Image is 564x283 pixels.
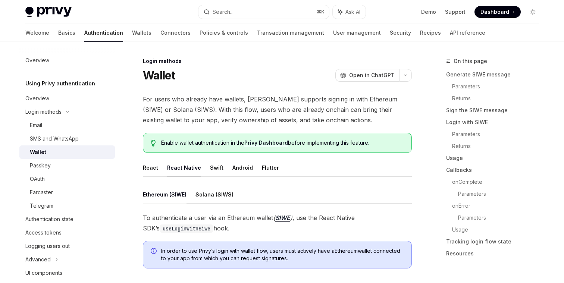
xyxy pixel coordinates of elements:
button: Search...⌘K [198,5,329,19]
a: SMS and WhatsApp [19,132,115,145]
a: Overview [19,54,115,67]
a: Overview [19,92,115,105]
div: Logging users out [25,242,70,251]
h5: Using Privy authentication [25,79,95,88]
a: Returns [452,92,545,104]
a: Parameters [452,128,545,140]
em: ( ) [273,214,292,222]
button: Ethereum (SIWE) [143,186,187,203]
a: Dashboard [474,6,521,18]
span: ⌘ K [317,9,325,15]
div: Search... [213,7,234,16]
a: Welcome [25,24,49,42]
a: Passkey [19,159,115,172]
a: Telegram [19,199,115,213]
div: OAuth [30,174,45,183]
div: UI components [25,268,62,277]
a: Farcaster [19,186,115,199]
a: onError [452,200,545,212]
a: SIWE [275,214,290,222]
a: Parameters [458,212,545,224]
a: Privy Dashboard [244,139,288,146]
a: Support [445,8,466,16]
div: Login methods [143,57,412,65]
a: Wallets [132,24,151,42]
svg: Info [151,248,158,255]
a: OAuth [19,172,115,186]
button: React [143,159,158,176]
div: Authentication state [25,215,73,224]
span: Open in ChatGPT [349,72,395,79]
a: Generate SIWE message [446,69,545,81]
img: light logo [25,7,72,17]
a: Returns [452,140,545,152]
div: Login methods [25,107,62,116]
a: Connectors [160,24,191,42]
a: Recipes [420,24,441,42]
div: Farcaster [30,188,53,197]
a: Parameters [458,188,545,200]
a: Authentication state [19,213,115,226]
a: Tracking login flow state [446,236,545,248]
span: For users who already have wallets, [PERSON_NAME] supports signing in with Ethereum (SIWE) or Sol... [143,94,412,125]
button: React Native [167,159,201,176]
a: Login with SIWE [446,116,545,128]
a: Wallet [19,145,115,159]
a: Parameters [452,81,545,92]
button: Toggle dark mode [527,6,539,18]
svg: Tip [151,140,156,147]
button: Solana (SIWS) [195,186,234,203]
span: Enable wallet authentication in the before implementing this feature. [161,139,404,147]
button: Android [232,159,253,176]
a: Authentication [84,24,123,42]
div: Email [30,121,42,130]
a: User management [333,24,381,42]
a: Resources [446,248,545,260]
span: Ask AI [345,8,360,16]
div: Overview [25,94,49,103]
h1: Wallet [143,69,175,82]
a: Access tokens [19,226,115,239]
div: Advanced [25,255,51,264]
div: Telegram [30,201,53,210]
a: Email [19,119,115,132]
span: In order to use Privy’s login with wallet flow, users must actively have a Ethereum wallet connec... [161,247,404,262]
div: Passkey [30,161,51,170]
code: useLoginWithSiwe [160,224,213,233]
a: Transaction management [257,24,324,42]
div: Wallet [30,148,46,157]
div: Overview [25,56,49,65]
span: To authenticate a user via an Ethereum wallet , use the React Native SDK’s hook. [143,213,412,233]
span: Dashboard [480,8,509,16]
div: Access tokens [25,228,62,237]
a: onComplete [452,176,545,188]
a: API reference [450,24,485,42]
a: Callbacks [446,164,545,176]
a: Basics [58,24,75,42]
div: SMS and WhatsApp [30,134,79,143]
a: Logging users out [19,239,115,253]
button: Flutter [262,159,279,176]
a: UI components [19,266,115,280]
a: Usage [452,224,545,236]
a: Security [390,24,411,42]
a: Demo [421,8,436,16]
button: Swift [210,159,223,176]
span: On this page [454,57,487,66]
button: Ask AI [333,5,366,19]
a: Usage [446,152,545,164]
button: Open in ChatGPT [335,69,399,82]
a: Sign the SIWE message [446,104,545,116]
a: Policies & controls [200,24,248,42]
